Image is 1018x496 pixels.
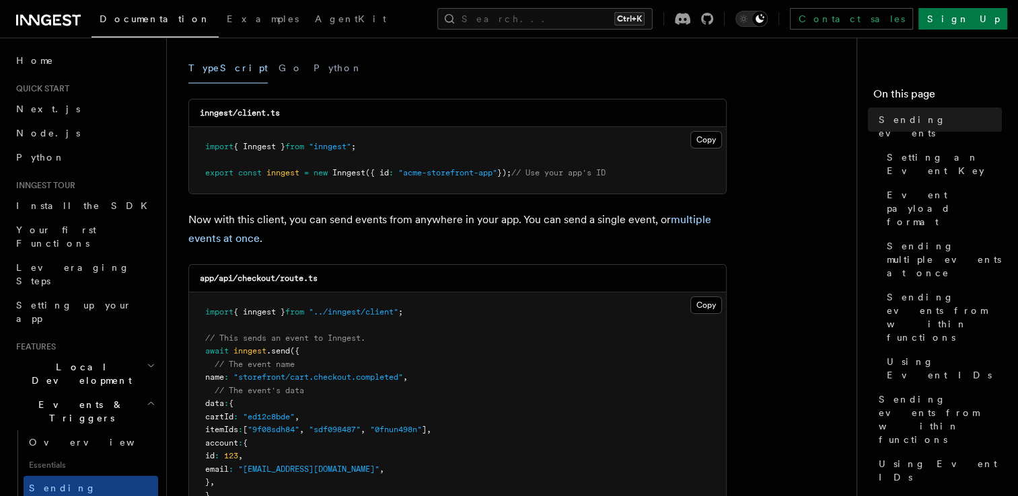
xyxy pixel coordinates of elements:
[307,4,394,36] a: AgentKit
[873,452,1002,489] a: Using Event IDs
[887,188,1002,229] span: Event payload format
[365,168,389,177] span: ({ id
[11,293,158,331] a: Setting up your app
[389,168,394,177] span: :
[243,425,248,434] span: [
[11,255,158,293] a: Leveraging Steps
[205,168,233,177] span: export
[229,464,233,474] span: :
[92,4,219,38] a: Documentation
[437,8,653,30] button: Search...Ctrl+K
[873,108,1002,145] a: Sending events
[295,412,299,421] span: ,
[224,451,238,460] span: 123
[887,355,1002,382] span: Using Event IDs
[238,168,262,177] span: const
[285,307,304,317] span: from
[233,307,285,317] span: { inngest }
[224,372,229,382] span: :
[879,392,1002,446] span: Sending events from within functions
[497,168,511,177] span: });
[881,145,1002,183] a: Setting an Event Key
[16,300,132,324] span: Setting up your app
[188,213,711,245] a: multiple events at once
[229,399,233,408] span: {
[881,183,1002,234] a: Event payload format
[887,151,1002,177] span: Setting an Event Key
[210,477,215,487] span: ,
[11,398,147,425] span: Events & Triggers
[422,425,427,434] span: ]
[361,425,365,434] span: ,
[881,349,1002,387] a: Using Event IDs
[29,437,168,448] span: Overview
[314,168,328,177] span: new
[309,425,361,434] span: "sdf098487"
[205,399,224,408] span: data
[200,108,280,118] code: inngest/client.ts
[205,142,233,151] span: import
[233,372,403,382] span: "storefront/cart.checkout.completed"
[205,464,229,474] span: email
[219,4,307,36] a: Examples
[243,412,295,421] span: "ed12c8bde"
[205,346,229,356] span: await
[205,451,215,460] span: id
[11,355,158,392] button: Local Development
[16,152,65,163] span: Python
[188,210,727,248] p: Now with this client, you can send events from anywhere in your app. You can send a single event,...
[16,224,96,249] span: Your first Functions
[215,451,219,460] span: :
[304,168,309,177] span: =
[200,274,318,283] code: app/api/checkout/route.ts
[11,83,69,94] span: Quick start
[11,97,158,121] a: Next.js
[205,307,233,317] span: import
[24,454,158,476] span: Essentials
[215,360,295,369] span: // The event name
[16,54,54,67] span: Home
[790,8,913,30] a: Contact sales
[398,307,403,317] span: ;
[238,425,243,434] span: :
[879,113,1002,140] span: Sending events
[100,13,211,24] span: Documentation
[205,372,224,382] span: name
[16,128,80,138] span: Node.js
[248,425,299,434] span: "9f08sdh84"
[16,200,155,211] span: Install the SDK
[11,392,158,430] button: Events & Triggers
[427,425,431,434] span: ,
[11,121,158,145] a: Node.js
[215,386,304,395] span: // The event's data
[11,180,75,191] span: Inngest tour
[918,8,1007,30] a: Sign Up
[11,145,158,169] a: Python
[233,346,266,356] span: inngest
[379,464,384,474] span: ,
[690,296,722,314] button: Copy
[266,346,290,356] span: .send
[285,142,304,151] span: from
[205,438,238,448] span: account
[11,218,158,255] a: Your first Functions
[205,333,365,343] span: // This sends an event to Inngest.
[227,13,299,24] span: Examples
[735,11,768,27] button: Toggle dark mode
[238,438,243,448] span: :
[309,142,351,151] span: "inngest"
[881,285,1002,349] a: Sending events from within functions
[614,12,645,26] kbd: Ctrl+K
[16,104,80,114] span: Next.js
[351,142,356,151] span: ;
[879,457,1002,484] span: Using Event IDs
[299,425,304,434] span: ,
[290,346,299,356] span: ({
[403,372,408,382] span: ,
[309,307,398,317] span: "../inngest/client"
[188,53,268,83] button: TypeScript
[16,262,130,286] span: Leveraging Steps
[238,464,379,474] span: "[EMAIL_ADDRESS][DOMAIN_NAME]"
[11,48,158,73] a: Home
[11,194,158,218] a: Install the SDK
